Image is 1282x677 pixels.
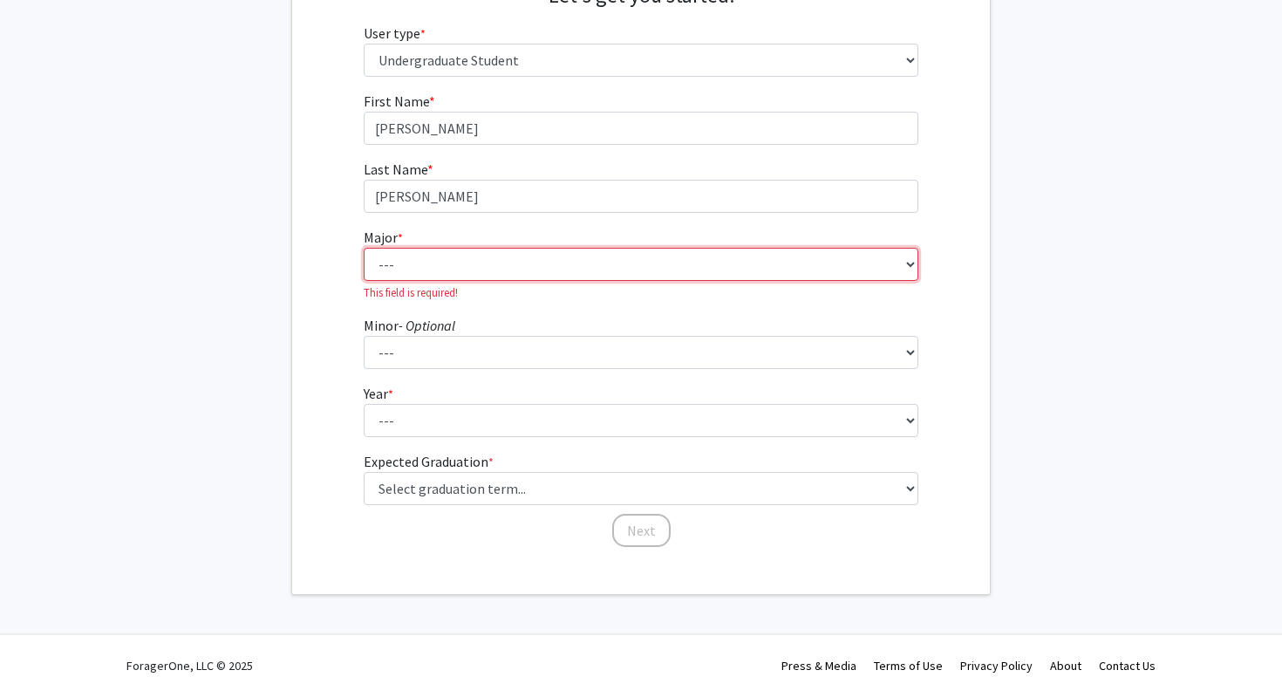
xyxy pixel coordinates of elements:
[364,315,455,336] label: Minor
[364,383,393,404] label: Year
[874,658,943,674] a: Terms of Use
[1099,658,1156,674] a: Contact Us
[364,284,919,301] p: This field is required!
[364,161,427,178] span: Last Name
[364,227,403,248] label: Major
[13,598,74,664] iframe: Chat
[612,514,671,547] button: Next
[960,658,1033,674] a: Privacy Policy
[364,23,426,44] label: User type
[1050,658,1081,674] a: About
[781,658,856,674] a: Press & Media
[364,451,494,472] label: Expected Graduation
[399,317,455,334] i: - Optional
[364,92,429,110] span: First Name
